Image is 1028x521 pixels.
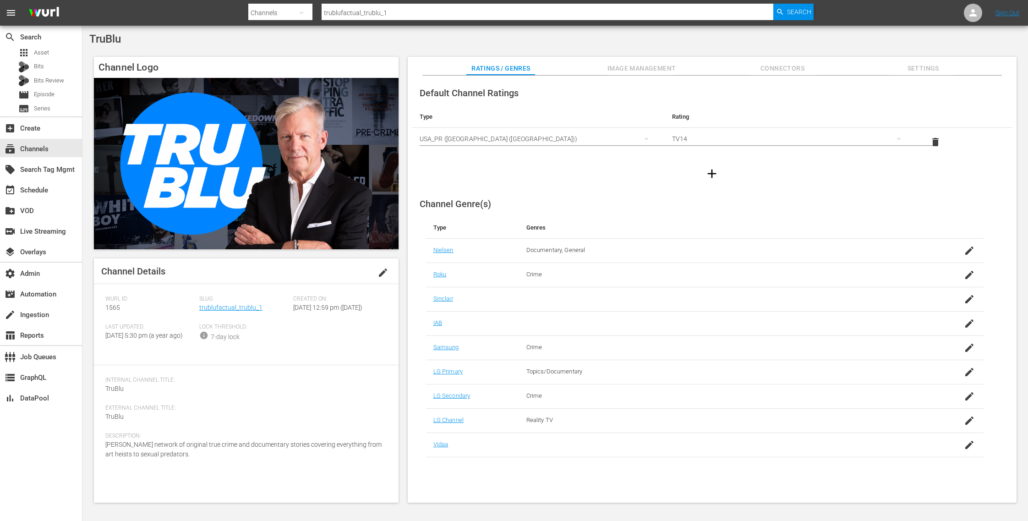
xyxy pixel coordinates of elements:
a: Roku [433,271,447,278]
div: TV14 [672,126,910,152]
div: USA_PR ([GEOGRAPHIC_DATA] ([GEOGRAPHIC_DATA])) [420,126,657,152]
span: Series [18,103,29,114]
th: Rating [665,106,917,128]
a: Sinclair [433,295,453,302]
span: Asset [18,47,29,58]
span: Series [34,104,50,113]
a: Samsung [433,344,459,351]
button: delete [924,131,946,153]
span: Search Tag Mgmt [5,164,16,175]
span: Asset [34,48,49,57]
span: Admin [5,268,16,279]
span: [DATE] 5:30 pm (a year ago) [105,332,183,339]
span: delete [930,137,941,148]
span: TruBlu [105,385,124,392]
span: Bits [34,62,44,71]
span: info [199,331,208,340]
span: Search [5,32,16,43]
span: External Channel Title: [105,405,383,412]
img: TruBlu [94,78,399,249]
th: Genres [519,217,922,239]
span: DataPool [5,393,16,404]
span: Overlays [5,247,16,258]
span: Settings [889,63,957,74]
th: Type [426,217,519,239]
span: Bits Review [34,76,64,85]
span: Episode [18,89,29,100]
span: Internal Channel Title: [105,377,383,384]
span: Live Streaming [5,226,16,237]
span: Created On: [293,296,383,303]
span: TruBlu [89,33,121,45]
span: Create [5,123,16,134]
div: Bits [18,61,29,72]
div: 7-day lock [211,332,240,342]
span: Channel Genre(s) [420,198,491,209]
span: Job Queues [5,351,16,362]
span: Ingestion [5,309,16,320]
img: ans4CAIJ8jUAAAAAAAAAAAAAAAAAAAAAAAAgQb4GAAAAAAAAAAAAAAAAAAAAAAAAJMjXAAAAAAAAAAAAAAAAAAAAAAAAgAT5G... [22,2,66,24]
span: Search [787,4,811,20]
a: Sign Out [995,9,1019,16]
a: LG Secondary [433,392,470,399]
span: GraphQL [5,372,16,383]
a: trublufactual_trublu_1 [199,304,262,311]
span: TruBlu [105,413,124,420]
span: VOD [5,205,16,216]
span: Wurl ID: [105,296,195,303]
a: LG Channel [433,417,464,423]
span: Connectors [748,63,817,74]
h4: Channel Logo [94,57,399,78]
span: menu [5,7,16,18]
span: Automation [5,289,16,300]
span: Default Channel Ratings [420,88,519,99]
a: Nielsen [433,247,454,253]
span: Slug: [199,296,289,303]
span: 1565 [105,304,120,311]
span: Episode [34,90,55,99]
span: edit [377,267,388,278]
span: Description: [105,433,383,440]
span: Lock Threshold: [199,324,289,331]
span: [DATE] 12:59 pm ([DATE]) [293,304,362,311]
a: Vidaa [433,441,448,448]
table: simple table [412,106,1012,156]
span: Ratings / Genres [466,63,535,74]
a: IAB [433,319,442,326]
div: Bits Review [18,75,29,86]
span: Channel Details [101,266,165,277]
th: Type [412,106,665,128]
span: Schedule [5,185,16,196]
button: Search [773,4,814,20]
span: Channels [5,143,16,154]
span: Last Updated: [105,324,195,331]
span: Reports [5,330,16,341]
span: Image Management [607,63,676,74]
button: edit [372,262,394,284]
a: LG Primary [433,368,463,375]
span: [PERSON_NAME] network of original true crime and documentary stories covering everything from art... [105,441,382,458]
